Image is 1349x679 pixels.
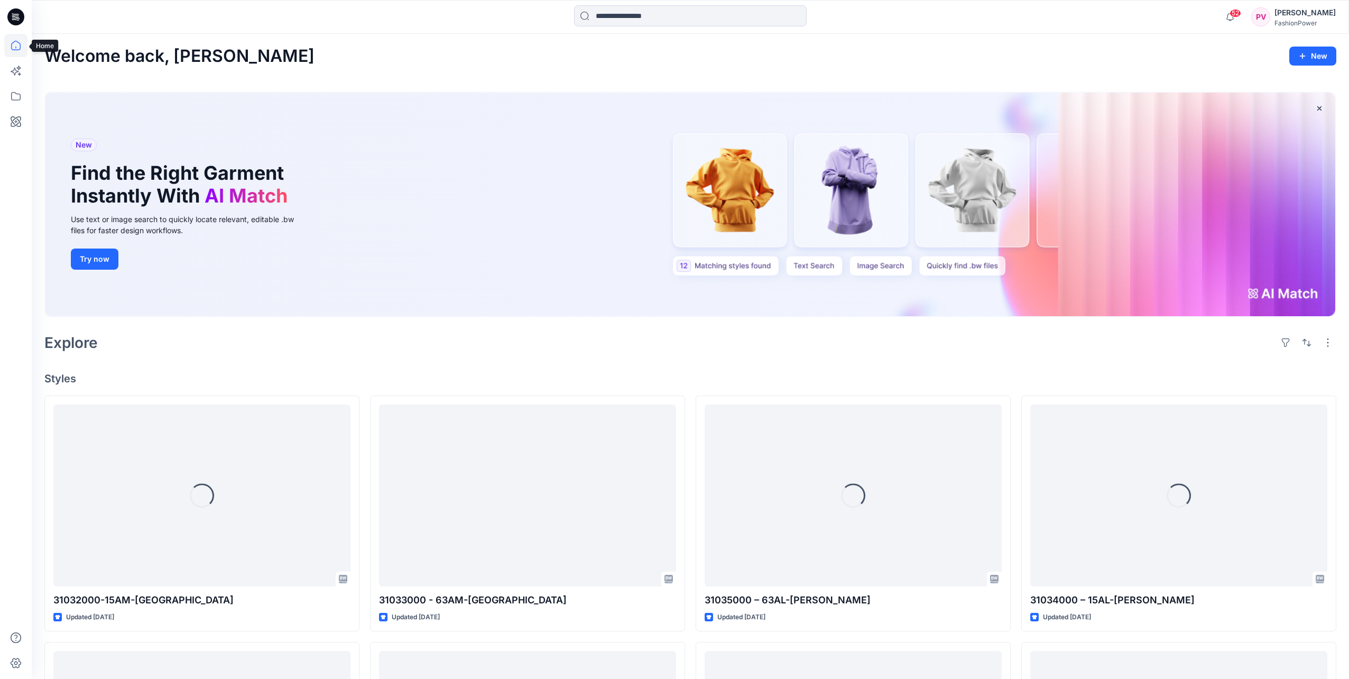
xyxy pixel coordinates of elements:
[44,372,1336,385] h4: Styles
[379,593,676,608] p: 31033000 - 63AM-[GEOGRAPHIC_DATA]
[205,184,288,207] span: AI Match
[717,612,765,623] p: Updated [DATE]
[1043,612,1091,623] p: Updated [DATE]
[1289,47,1336,66] button: New
[71,249,118,270] button: Try now
[1251,7,1270,26] div: PV
[66,612,114,623] p: Updated [DATE]
[1030,593,1327,608] p: 31034000 – 15AL-[PERSON_NAME]
[71,214,309,236] div: Use text or image search to quickly locate relevant, editable .bw files for faster design workflows.
[1274,6,1336,19] div: [PERSON_NAME]
[392,612,440,623] p: Updated [DATE]
[76,139,92,151] span: New
[44,47,315,66] h2: Welcome back, [PERSON_NAME]
[44,334,98,351] h2: Explore
[1230,9,1241,17] span: 52
[1274,19,1336,27] div: FashionPower
[53,593,350,608] p: 31032000-15AM-[GEOGRAPHIC_DATA]
[71,162,293,207] h1: Find the Right Garment Instantly With
[705,593,1002,608] p: 31035000 – 63AL-[PERSON_NAME]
